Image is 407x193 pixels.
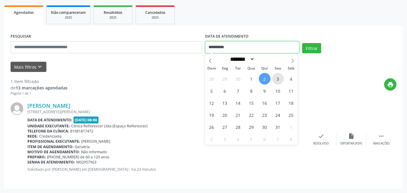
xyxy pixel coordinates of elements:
span: Setembro 30, 2025 [232,73,244,85]
span: Sáb [284,67,298,70]
span: Clínica Reflorescer Ltda (Espaço Reflorescer) [71,123,148,129]
div: [STREET_ADDRESS][PERSON_NAME] [27,109,306,114]
i: check [318,133,324,139]
span: Outubro 19, 2025 [206,109,218,121]
span: Outubro 4, 2025 [285,73,297,85]
span: Outubro 11, 2025 [285,85,297,97]
span: Outubro 18, 2025 [285,97,297,109]
span: Outubro 6, 2025 [219,85,231,97]
div: 2025 [140,15,170,20]
span: Outubro 7, 2025 [232,85,244,97]
div: 1 item filtrado [11,78,67,85]
a: [PERSON_NAME] [27,102,70,109]
span: Novembro 7, 2025 [272,133,284,145]
b: Rede: [27,134,38,139]
i: keyboard_arrow_down [36,64,43,70]
button: Filtrar [302,43,321,53]
span: Seg [218,67,231,70]
span: Outubro 25, 2025 [285,109,297,121]
div: Mais ações [373,142,390,146]
b: Data de atendimento: [27,117,72,123]
span: Outubro 12, 2025 [206,97,218,109]
span: Novembro 4, 2025 [232,133,244,145]
span: Novembro 1, 2025 [285,121,297,133]
span: Outubro 13, 2025 [219,97,231,109]
div: Resolvido [313,142,329,146]
span: Outubro 31, 2025 [272,121,284,133]
b: Senha de atendimento: [27,160,75,165]
span: Sex [271,67,284,70]
span: Outubro 14, 2025 [232,97,244,109]
span: Outubro 10, 2025 [272,85,284,97]
span: Outubro 2, 2025 [259,73,271,85]
b: Motivo de agendamento: [27,149,80,154]
span: Outubro 3, 2025 [272,73,284,85]
span: Cancelados [145,10,165,15]
span: Setembro 29, 2025 [219,73,231,85]
button: print [384,78,396,91]
span: Ter [231,67,245,70]
label: PESQUISAR [11,32,31,41]
span: Outubro 30, 2025 [259,121,271,133]
span: Outubro 1, 2025 [246,73,257,85]
span: [PERSON_NAME] [81,139,110,144]
strong: 13 marcações agendadas [16,85,67,91]
span: Qui [258,67,271,70]
div: Página 1 de 1 [11,91,67,96]
select: Month [228,56,255,62]
span: Outubro 20, 2025 [219,109,231,121]
span: [PHONE_NUMBER] de 60 a 120 anos [47,154,109,160]
span: Dom [205,67,218,70]
span: Agendados [14,10,34,15]
span: Outubro 23, 2025 [259,109,271,121]
div: Exportar (PDF) [340,142,362,146]
label: DATA DE ATENDIMENTO [205,32,249,41]
span: Outubro 5, 2025 [206,85,218,97]
span: Qua [245,67,258,70]
i: insert_drive_file [348,133,355,139]
b: Telefone da clínica: [27,129,69,134]
p: Solicitado por [PERSON_NAME] em [DEMOGRAPHIC_DATA] - há 23 minutos [27,167,306,172]
span: Outubro 9, 2025 [259,85,271,97]
span: 81981817472 [70,129,93,134]
b: Profissional executante: [27,139,80,144]
span: M02957963 [76,160,96,165]
span: Outubro 16, 2025 [259,97,271,109]
b: Preparo: [27,154,46,160]
span: Outubro 27, 2025 [219,121,231,133]
span: Novembro 2, 2025 [206,133,218,145]
b: Item de agendamento: [27,144,74,149]
i: print [387,81,394,88]
button: Mais filtroskeyboard_arrow_down [11,62,46,72]
img: img [11,102,23,115]
span: Setembro 28, 2025 [206,73,218,85]
span: Outubro 17, 2025 [272,97,284,109]
span: Não informado [81,149,107,154]
span: Geriatria [75,144,90,149]
div: 2025 [98,15,128,20]
span: Outubro 24, 2025 [272,109,284,121]
span: Novembro 6, 2025 [259,133,271,145]
span: Outubro 28, 2025 [232,121,244,133]
span: Novembro 8, 2025 [285,133,297,145]
div: 2025 [51,15,86,20]
span: Não compareceram [51,10,86,15]
span: Resolvidos [104,10,122,15]
span: Credenciada [39,134,61,139]
span: Outubro 21, 2025 [232,109,244,121]
span: Outubro 26, 2025 [206,121,218,133]
div: de [11,85,67,91]
input: Year [255,56,274,62]
span: Outubro 15, 2025 [246,97,257,109]
span: Novembro 5, 2025 [246,133,257,145]
span: Outubro 22, 2025 [246,109,257,121]
span: Novembro 3, 2025 [219,133,231,145]
i:  [378,133,385,139]
b: Unidade executante: [27,123,70,129]
span: Outubro 8, 2025 [246,85,257,97]
span: Outubro 29, 2025 [246,121,257,133]
span: [DATE] 08:00 [74,117,99,123]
